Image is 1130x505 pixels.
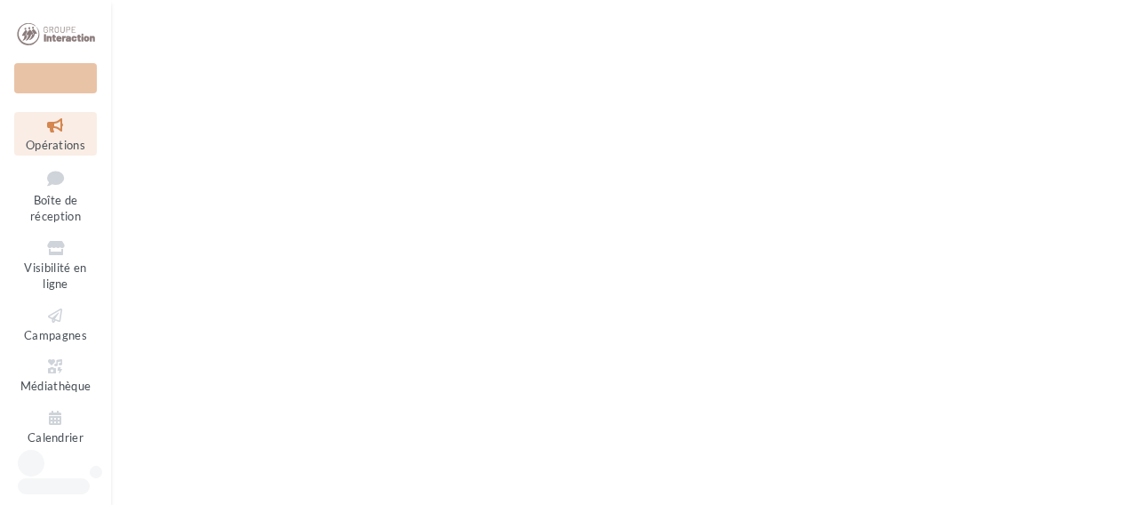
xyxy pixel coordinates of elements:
a: Boîte de réception [14,163,97,228]
span: Médiathèque [20,379,92,393]
span: Calendrier [28,430,84,445]
a: Campagnes [14,302,97,346]
div: Nouvelle campagne [14,63,97,93]
a: Calendrier [14,405,97,448]
a: Médiathèque [14,353,97,397]
a: Opérations [14,112,97,156]
span: Visibilité en ligne [24,261,86,292]
span: Boîte de réception [30,193,81,224]
span: Campagnes [24,328,87,342]
span: Opérations [26,138,85,152]
a: Visibilité en ligne [14,235,97,295]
